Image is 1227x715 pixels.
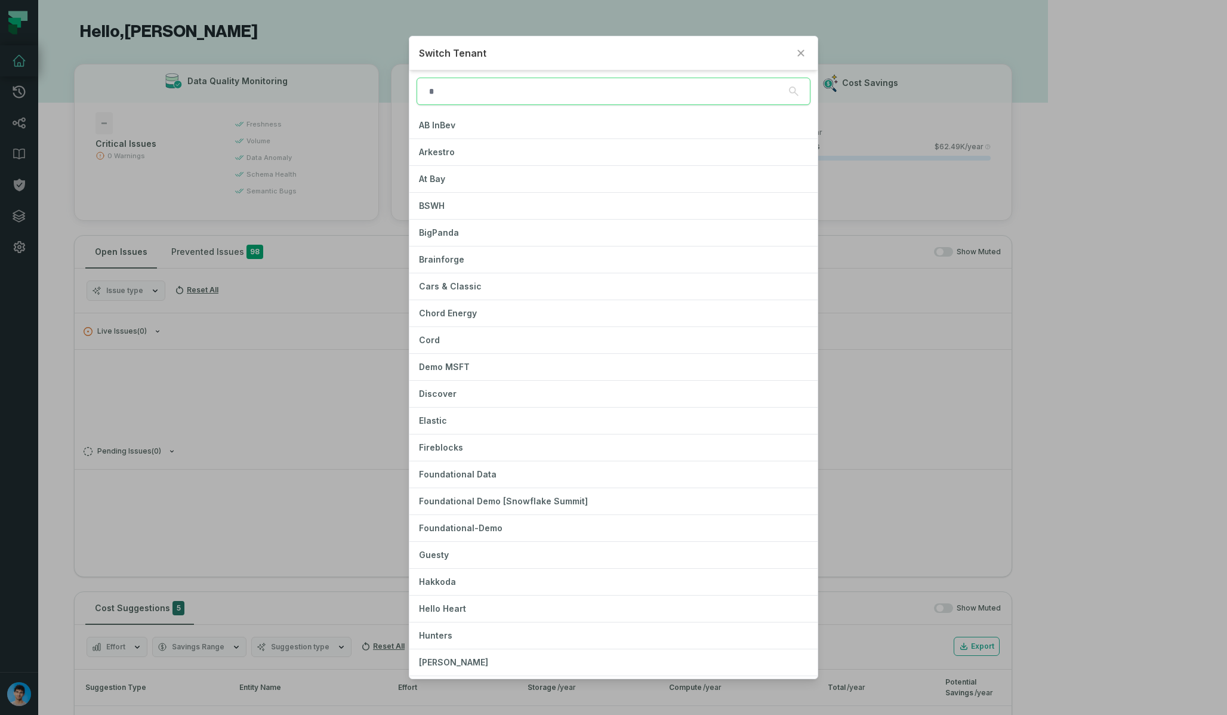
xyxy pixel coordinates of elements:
button: BSWH [409,193,817,219]
span: Foundational Demo [Snowflake Summit] [419,496,588,506]
span: Brainforge [419,254,464,264]
h2: Switch Tenant [419,46,788,60]
button: Demo MSFT [409,354,817,380]
button: Fireblocks [409,434,817,461]
span: Fireblocks [419,442,463,452]
button: At Bay [409,166,817,192]
span: At Bay [419,174,445,184]
button: Elastic [409,408,817,434]
span: Elastic [419,415,447,426]
button: Chord Energy [409,300,817,326]
button: Discover [409,381,817,407]
span: [PERSON_NAME] [419,657,488,667]
span: Hello Heart [419,603,466,614]
span: BSWH [419,201,445,211]
span: Foundational Data [419,469,497,479]
button: Foundational-Demo [409,515,817,541]
span: Hunters [419,630,452,640]
span: BigPanda [419,227,459,238]
button: Brainforge [409,246,817,273]
button: Foundational Data [409,461,817,488]
span: Guesty [419,550,449,560]
button: Hakkoda [409,569,817,595]
span: Arkestro [419,147,455,157]
button: AB InBev [409,112,817,138]
button: Guesty [409,542,817,568]
button: Arkestro [409,139,817,165]
span: Cars & Classic [419,281,482,291]
span: Foundational-Demo [419,523,502,533]
button: Cars & Classic [409,273,817,300]
span: Discover [419,389,457,399]
span: AB InBev [419,120,455,130]
span: Chord Energy [419,308,477,318]
button: Close [794,46,808,60]
span: Cord [419,335,440,345]
button: Cord [409,327,817,353]
button: Hunters [409,622,817,649]
button: [PERSON_NAME] [409,649,817,676]
button: Hello Heart [409,596,817,622]
button: Foundational Demo [Snowflake Summit] [409,488,817,514]
span: Demo MSFT [419,362,470,372]
span: Hakkoda [419,577,456,587]
button: BigPanda [409,220,817,246]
